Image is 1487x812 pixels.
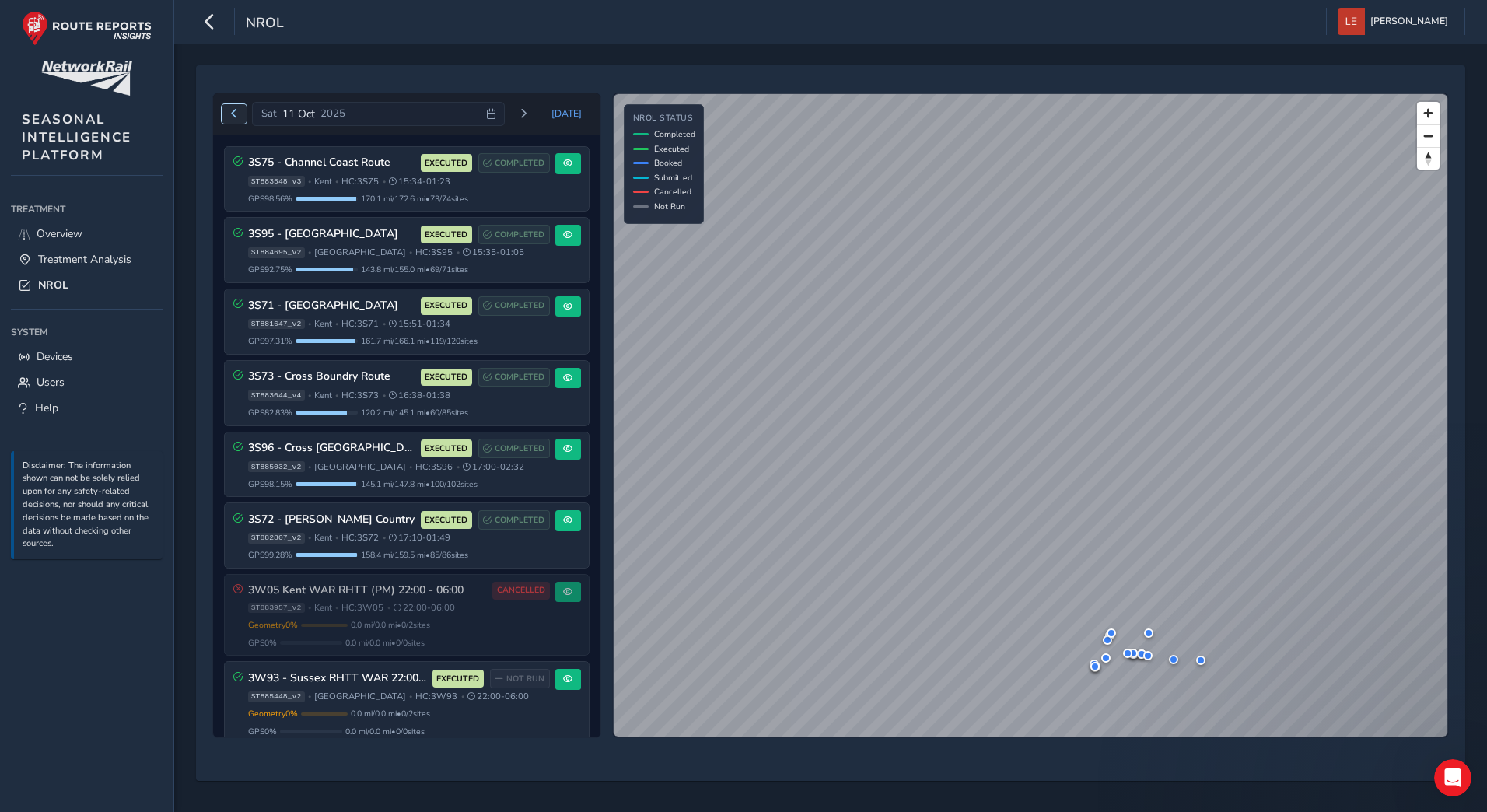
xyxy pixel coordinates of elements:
[495,299,544,312] span: COMPLETED
[335,320,338,328] span: •
[345,637,425,649] span: 0.0 mi / 0.0 mi • 0 / 0 sites
[222,104,247,124] button: Previous day
[467,691,529,702] span: 22:00 - 06:00
[463,247,524,258] span: 15:35 - 01:05
[387,604,390,612] span: •
[415,461,453,473] span: HC: 3S96
[314,532,332,544] span: Kent
[383,391,386,400] span: •
[425,443,467,455] span: EXECUTED
[11,198,163,221] div: Treatment
[409,463,412,471] span: •
[248,335,292,347] span: GPS 97.31 %
[248,549,292,561] span: GPS 99.28 %
[361,478,478,490] span: 145.1 mi / 147.8 mi • 100 / 102 sites
[248,584,488,597] h3: 3W05 Kent WAR RHTT (PM) 22:00 - 06:00
[35,401,58,415] span: Help
[654,157,682,169] span: Booked
[383,534,386,542] span: •
[415,247,453,258] span: HC: 3S95
[614,94,1447,737] canvas: Map
[654,128,695,140] span: Completed
[415,691,457,702] span: HC: 3W93
[341,602,383,614] span: HC: 3W05
[248,442,415,455] h3: 3S96 - Cross [GEOGRAPHIC_DATA]
[248,603,305,614] span: ST883957_v2
[248,672,427,685] h3: 3W93 - Sussex RHTT WAR 22:00 - 06:00
[541,102,593,125] button: Today
[495,514,544,527] span: COMPLETED
[383,320,386,328] span: •
[248,619,298,631] span: Geometry 0 %
[320,107,345,121] span: 2025
[308,177,311,186] span: •
[248,533,305,544] span: ST882807_v2
[335,534,338,542] span: •
[425,229,467,241] span: EXECUTED
[409,692,412,701] span: •
[425,299,467,312] span: EXECUTED
[11,320,163,344] div: System
[248,228,415,241] h3: 3S95 - [GEOGRAPHIC_DATA]
[654,143,689,155] span: Executed
[389,318,450,330] span: 15:51 - 01:34
[1370,8,1448,35] span: [PERSON_NAME]
[495,371,544,383] span: COMPLETED
[383,177,386,186] span: •
[37,349,73,364] span: Devices
[248,264,292,275] span: GPS 92.75 %
[308,463,311,471] span: •
[11,395,163,421] a: Help
[22,110,131,164] span: SEASONAL INTELLIGENCE PLATFORM
[341,318,379,330] span: HC: 3S71
[425,371,467,383] span: EXECUTED
[409,248,412,257] span: •
[341,390,379,401] span: HC: 3S73
[361,549,468,561] span: 158.4 mi / 159.5 mi • 85 / 86 sites
[314,247,406,258] span: [GEOGRAPHIC_DATA]
[248,691,305,702] span: ST885448_v2
[463,461,524,473] span: 17:00 - 02:32
[457,463,460,471] span: •
[425,514,467,527] span: EXECUTED
[248,478,292,490] span: GPS 98.15 %
[461,692,464,701] span: •
[335,177,338,186] span: •
[248,708,298,719] span: Geometry 0 %
[248,299,415,313] h3: 3S71 - [GEOGRAPHIC_DATA]
[495,229,544,241] span: COMPLETED
[654,186,691,198] span: Cancelled
[248,193,292,205] span: GPS 98.56 %
[41,61,132,96] img: customer logo
[308,248,311,257] span: •
[246,13,284,35] span: NROL
[248,370,415,383] h3: 3S73 - Cross Boundry Route
[248,726,277,737] span: GPS 0 %
[314,461,406,473] span: [GEOGRAPHIC_DATA]
[248,319,305,330] span: ST881647_v2
[654,172,692,184] span: Submitted
[314,318,332,330] span: Kent
[248,637,277,649] span: GPS 0 %
[248,176,305,187] span: ST883548_v3
[23,460,155,551] p: Disclaimer: The information shown can not be solely relied upon for any safety-related decisions,...
[389,390,450,401] span: 16:38 - 01:38
[314,390,332,401] span: Kent
[1338,8,1454,35] button: [PERSON_NAME]
[341,176,379,187] span: HC: 3S75
[308,534,311,542] span: •
[361,407,468,418] span: 120.2 mi / 145.1 mi • 60 / 85 sites
[248,156,415,170] h3: 3S75 - Channel Coast Route
[314,176,332,187] span: Kent
[11,221,163,247] a: Overview
[495,443,544,455] span: COMPLETED
[248,461,305,472] span: ST885032_v2
[389,532,450,544] span: 17:10 - 01:49
[314,691,406,702] span: [GEOGRAPHIC_DATA]
[11,344,163,369] a: Devices
[11,369,163,395] a: Users
[551,107,582,120] span: [DATE]
[425,157,467,170] span: EXECUTED
[351,708,430,719] span: 0.0 mi / 0.0 mi • 0 / 2 sites
[282,107,315,121] span: 11 Oct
